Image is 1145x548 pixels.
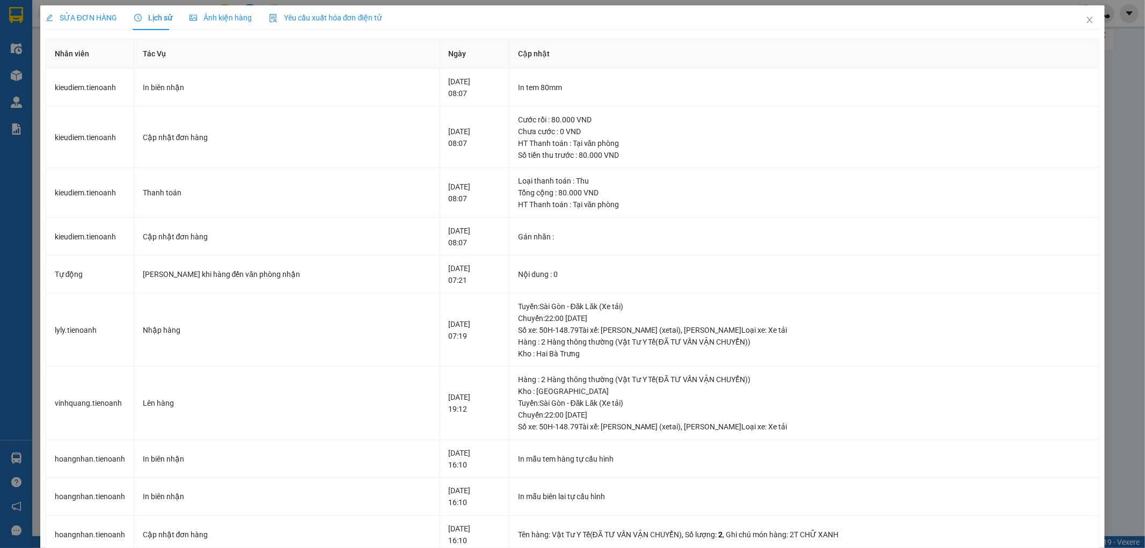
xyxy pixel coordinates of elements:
[518,397,1091,433] div: Tuyến : Sài Gòn - Đăk Lăk (Xe tải) Chuyến: 22:00 [DATE] Số xe: 50H-148.79 Tài xế: [PERSON_NAME] (...
[189,14,197,21] span: picture
[56,73,79,82] span: 80.000
[46,255,134,294] td: Tự động
[518,199,1091,210] div: HT Thanh toán : Tại văn phòng
[518,149,1091,161] div: Số tiền thu trước : 80.000 VND
[46,440,134,478] td: hoangnhan.tienoanh
[18,49,45,58] span: C Trang
[518,453,1091,465] div: In mẫu tem hàng tự cấu hình
[552,530,682,539] span: Vật Tư Y Tế(ĐÃ TƯ VẤN VẬN CHUYỂN)
[81,60,156,71] div: SĐT:
[518,175,1091,187] div: Loại thanh toán : Thu
[55,21,156,35] div: Ngày gửi: 16:10 [DATE]
[46,69,134,107] td: kieudiem.tienoanh
[269,13,382,22] span: Yêu cầu xuất hóa đơn điện tử
[25,61,78,70] span: PHƯƠNG NHƯ
[5,48,81,60] div: Gửi:
[518,187,1091,199] div: Tổng cộng : 80.000 VND
[1085,16,1094,24] span: close
[5,60,81,71] div: Nhận:
[46,294,134,367] td: lyly.tienoanh
[46,39,134,69] th: Nhân viên
[134,39,440,69] th: Tác Vụ
[449,181,500,204] div: [DATE] 08:07
[93,73,98,82] span: 0
[43,71,81,95] div: CR :
[119,71,157,95] div: Tổng:
[518,491,1091,502] div: In mẫu biên lai tự cấu hình
[269,14,278,23] img: icon
[518,301,1091,336] div: Tuyến : Sài Gòn - Đăk Lăk (Xe tải) Chuyến: 22:00 [DATE] Số xe: 50H-148.79 Tài xế: [PERSON_NAME] (...
[449,318,500,342] div: [DATE] 07:19
[46,14,53,21] span: edit
[518,348,1091,360] div: Kho : Hai Bà Trưng
[518,268,1091,280] div: Nội dung : 0
[46,107,134,169] td: kieudiem.tienoanh
[518,529,1091,540] div: Tên hàng: , Số lượng: , Ghi chú món hàng:
[449,391,500,415] div: [DATE] 19:12
[143,231,431,243] div: Cập nhật đơn hàng
[143,187,431,199] div: Thanh toán
[46,367,134,440] td: vinhquang.tienoanh
[509,39,1100,69] th: Cập nhật
[790,530,838,539] span: 2T CHỮ XANH
[81,71,119,95] div: CC :
[518,385,1091,397] div: Kho : [GEOGRAPHIC_DATA]
[143,82,431,93] div: In biên nhận
[518,137,1091,149] div: HT Thanh toán : Tại văn phòng
[46,218,134,256] td: kieudiem.tienoanh
[143,131,431,143] div: Cập nhật đơn hàng
[134,13,172,22] span: Lịch sử
[189,13,252,22] span: Ảnh kiện hàng
[1075,5,1105,35] button: Close
[134,14,142,21] span: clock-circle
[46,168,134,218] td: kieudiem.tienoanh
[46,478,134,516] td: hoangnhan.tienoanh
[440,39,509,69] th: Ngày
[15,73,19,82] span: 2
[449,523,500,546] div: [DATE] 16:10
[518,231,1091,243] div: Gán nhãn :
[143,453,431,465] div: In biên nhận
[143,491,431,502] div: In biên nhận
[143,529,431,540] div: Cập nhật đơn hàng
[113,49,156,58] span: 0906441199
[449,126,500,149] div: [DATE] 08:07
[518,374,1091,385] div: Hàng : 2 Hàng thông thường (Vật Tư Y Tế(ĐÃ TƯ VẤN VẬN CHUYỂN))
[55,5,156,21] div: Nhà xe Tiến Oanh
[143,324,431,336] div: Nhập hàng
[518,126,1091,137] div: Chưa cước : 0 VND
[5,71,43,95] div: SL:
[449,225,500,249] div: [DATE] 08:07
[518,82,1091,93] div: In tem 80mm
[81,48,156,60] div: SĐT:
[46,13,117,22] span: SỬA ĐƠN HÀNG
[518,336,1091,348] div: Hàng : 2 Hàng thông thường (Vật Tư Y Tế(ĐÃ TƯ VẤN VẬN CHUYỂN))
[718,530,723,539] span: 2
[143,268,431,280] div: [PERSON_NAME] khi hàng đến văn phòng nhận
[5,5,48,48] img: logo.jpg
[113,61,156,70] span: 0935833465
[449,262,500,286] div: [DATE] 07:21
[518,114,1091,126] div: Cước rồi : 80.000 VND
[449,447,500,471] div: [DATE] 16:10
[449,485,500,508] div: [DATE] 16:10
[449,76,500,99] div: [DATE] 08:07
[143,397,431,409] div: Lên hàng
